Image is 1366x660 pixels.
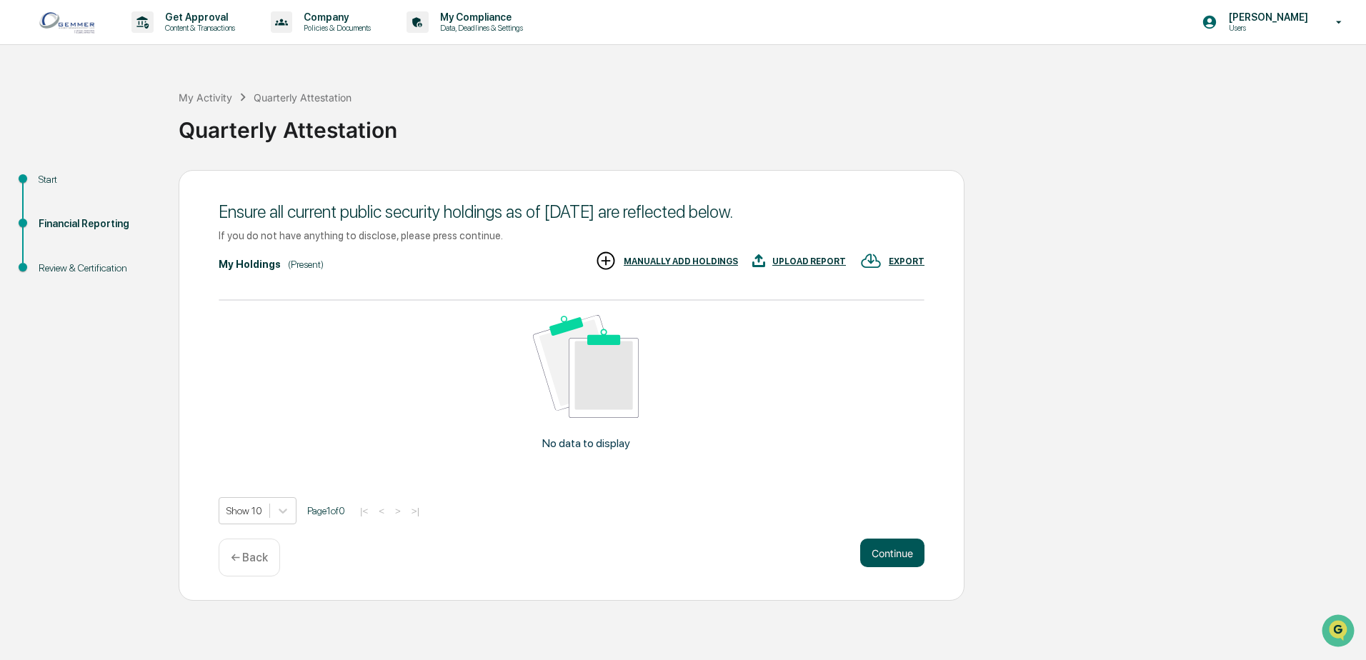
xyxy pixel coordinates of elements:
[889,256,924,266] div: EXPORT
[860,539,924,567] button: Continue
[39,261,156,276] div: Review & Certification
[142,242,173,253] span: Pylon
[429,11,530,23] p: My Compliance
[595,250,617,271] img: MANUALLY ADD HOLDINGS
[292,11,378,23] p: Company
[29,180,92,194] span: Preclearance
[254,91,352,104] div: Quarterly Attestation
[542,436,630,450] p: No data to display
[39,216,156,231] div: Financial Reporting
[104,181,115,193] div: 🗄️
[307,505,345,516] span: Page 1 of 0
[752,250,765,271] img: UPLOAD REPORT
[98,174,183,200] a: 🗄️Attestations
[29,207,90,221] span: Data Lookup
[219,201,924,222] div: Ensure all current public security holdings as of [DATE] are reflected below.
[219,259,281,270] div: My Holdings
[49,109,234,124] div: Start new chat
[14,181,26,193] div: 🖐️
[391,505,405,517] button: >
[624,256,738,266] div: MANUALLY ADD HOLDINGS
[154,23,242,33] p: Content & Transactions
[179,91,232,104] div: My Activity
[288,259,324,270] div: (Present)
[1217,11,1315,23] p: [PERSON_NAME]
[118,180,177,194] span: Attestations
[407,505,424,517] button: >|
[154,11,242,23] p: Get Approval
[14,109,40,135] img: 1746055101610-c473b297-6a78-478c-a979-82029cc54cd1
[219,229,924,241] div: If you do not have anything to disclose, please press continue.
[9,174,98,200] a: 🖐️Preclearance
[14,30,260,53] p: How can we help?
[1320,613,1359,651] iframe: Open customer support
[14,209,26,220] div: 🔎
[1217,23,1315,33] p: Users
[374,505,389,517] button: <
[39,172,156,187] div: Start
[356,505,372,517] button: |<
[772,256,846,266] div: UPLOAD REPORT
[243,114,260,131] button: Start new chat
[533,315,639,419] img: No data
[860,250,882,271] img: EXPORT
[429,23,530,33] p: Data, Deadlines & Settings
[9,201,96,227] a: 🔎Data Lookup
[231,551,268,564] p: ← Back
[292,23,378,33] p: Policies & Documents
[34,8,103,36] img: logo
[49,124,181,135] div: We're available if you need us!
[179,106,1359,143] div: Quarterly Attestation
[101,241,173,253] a: Powered byPylon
